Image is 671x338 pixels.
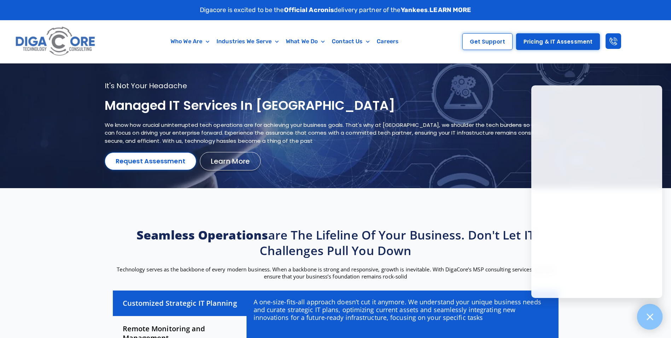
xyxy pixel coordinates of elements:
a: What We Do [282,33,328,50]
a: LEARN MORE [429,6,471,14]
a: Who We Are [167,33,213,50]
a: Industries We Serve [213,33,282,50]
strong: Yankees [401,6,428,14]
div: Customized Strategic IT Planning [113,291,247,316]
span: Pricing & IT Assessment [524,39,592,44]
p: A one-size-fits-all approach doesn’t cut it anymore. We understand your unique business needs and... [254,298,551,321]
a: Request Assessment [105,152,197,170]
a: Learn More [200,152,261,170]
strong: Official Acronis [284,6,334,14]
nav: Menu [132,33,437,50]
p: Technology serves as the backbone of every modern business. When a backbone is strong and respons... [109,266,562,280]
span: Get Support [470,39,505,44]
a: Contact Us [328,33,373,50]
p: We know how crucial uninterrupted tech operations are for achieving your business goals. That's w... [105,121,549,145]
a: Careers [373,33,402,50]
img: Digacore logo 1 [13,24,98,60]
h1: Managed IT services in [GEOGRAPHIC_DATA] [105,97,549,114]
strong: Seamless operations [137,227,268,243]
a: Pricing & IT Assessment [516,33,600,50]
p: Digacore is excited to be the delivery partner of the . [200,5,472,15]
iframe: Chatgenie Messenger [531,85,662,298]
p: It's not your headache [105,81,549,90]
span: Learn More [211,158,250,165]
a: Get Support [462,33,513,50]
h2: are the lifeline of your business. Don't let IT challenges pull you down [109,227,562,258]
